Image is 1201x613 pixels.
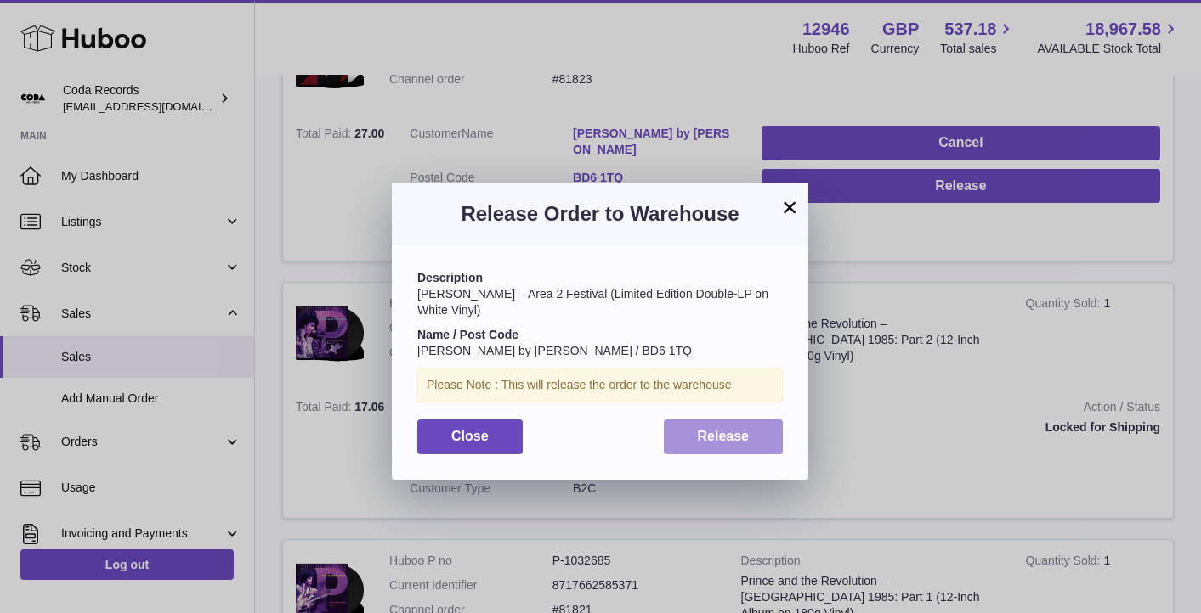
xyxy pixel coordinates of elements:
[417,287,768,317] span: [PERSON_NAME] – Area 2 Festival (Limited Edition Double-LP on White Vinyl)
[451,429,489,443] span: Close
[417,368,783,402] div: Please Note : This will release the order to the warehouse
[698,429,750,443] span: Release
[417,200,783,228] h3: Release Order to Warehouse
[417,344,692,357] span: [PERSON_NAME] by [PERSON_NAME] / BD6 1TQ
[779,197,800,217] button: ×
[664,419,784,454] button: Release
[417,271,483,284] strong: Description
[417,419,523,454] button: Close
[417,328,518,341] strong: Name / Post Code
